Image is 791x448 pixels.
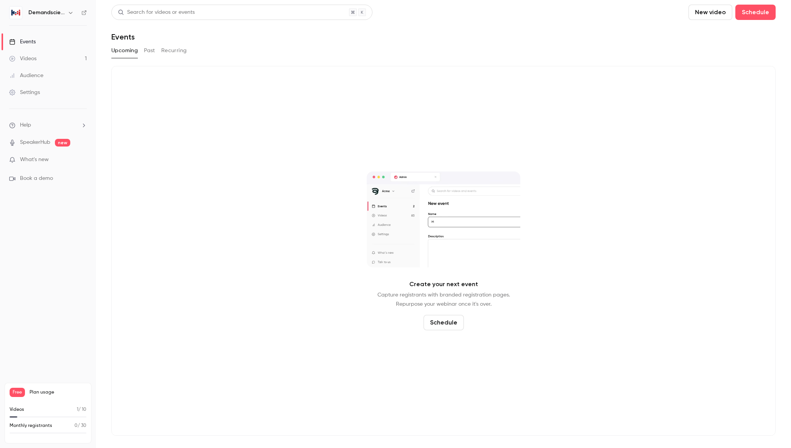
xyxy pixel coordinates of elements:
li: help-dropdown-opener [9,121,87,129]
p: Capture registrants with branded registration pages. Repurpose your webinar once it's over. [377,290,510,309]
div: Search for videos or events [118,8,195,16]
div: Audience [9,72,43,79]
button: Upcoming [111,44,138,57]
span: Free [10,388,25,397]
span: What's new [20,156,49,164]
img: Demandscience [10,7,22,19]
p: Videos [10,406,24,413]
span: Help [20,121,31,129]
span: 1 [77,407,78,412]
iframe: Noticeable Trigger [78,156,87,163]
span: 0 [74,423,78,428]
button: Past [144,44,155,57]
p: / 30 [74,422,86,429]
span: new [55,139,70,147]
p: Monthly registrants [10,422,52,429]
button: Recurring [161,44,187,57]
button: New video [688,5,732,20]
h6: Demandscience [28,9,65,16]
p: / 10 [77,406,86,413]
div: Settings [9,89,40,96]
button: Schedule [424,315,464,330]
span: Book a demo [20,175,53,183]
button: Schedule [735,5,776,20]
div: Videos [9,55,36,63]
a: SpeakerHub [20,138,50,147]
div: Events [9,38,36,46]
span: Plan usage [30,389,86,395]
h1: Events [111,32,135,41]
p: Create your next event [409,280,478,289]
